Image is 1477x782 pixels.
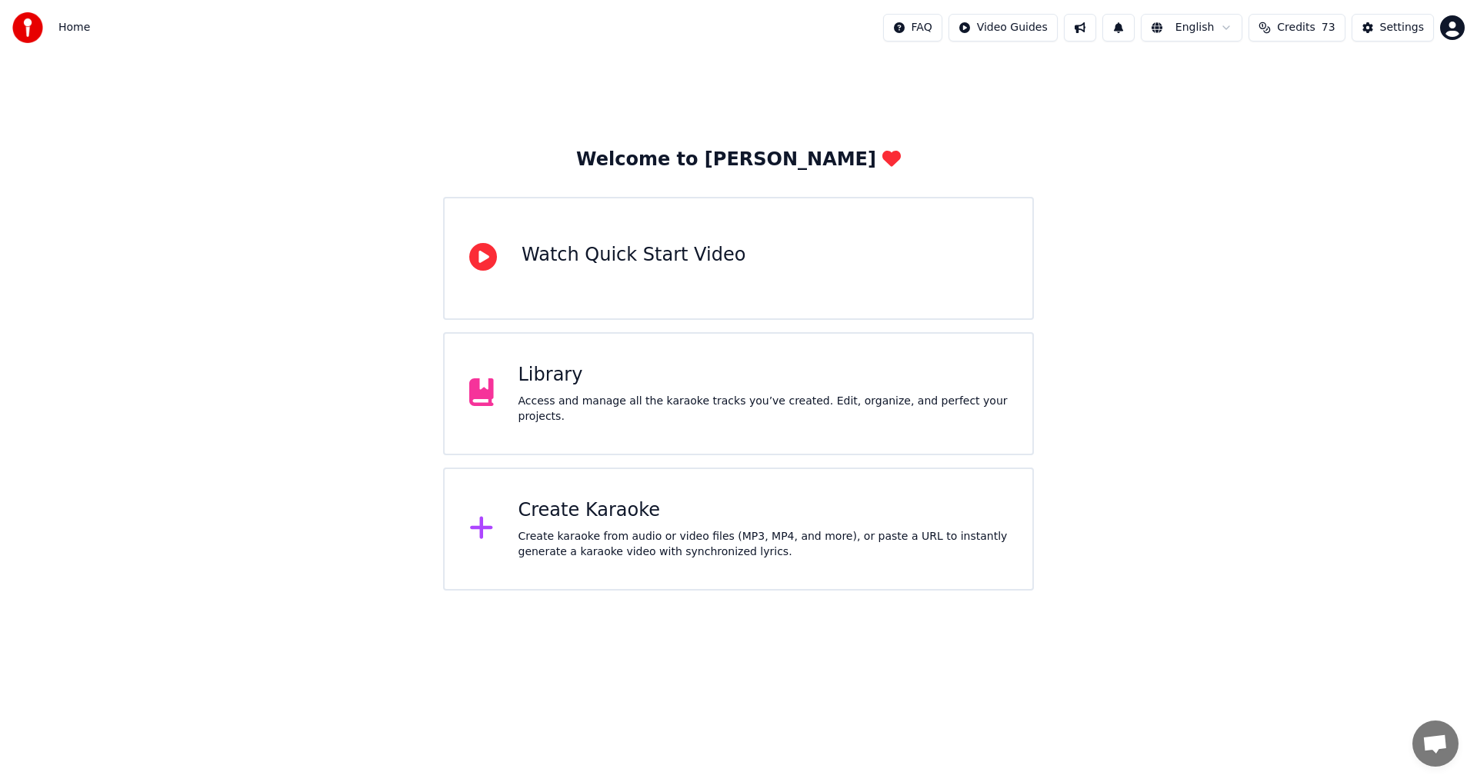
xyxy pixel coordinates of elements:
div: Access and manage all the karaoke tracks you’ve created. Edit, organize, and perfect your projects. [518,394,1009,424]
button: Video Guides [949,14,1058,42]
div: Create karaoke from audio or video files (MP3, MP4, and more), or paste a URL to instantly genera... [518,529,1009,560]
span: 73 [1322,20,1335,35]
button: Credits73 [1249,14,1345,42]
div: Settings [1380,20,1424,35]
button: FAQ [883,14,942,42]
img: youka [12,12,43,43]
div: Library [518,363,1009,388]
a: Open chat [1412,720,1459,767]
span: Credits [1277,20,1315,35]
button: Settings [1352,14,1434,42]
div: Create Karaoke [518,498,1009,523]
div: Watch Quick Start Video [522,243,745,268]
nav: breadcrumb [58,20,90,35]
div: Welcome to [PERSON_NAME] [576,148,901,172]
span: Home [58,20,90,35]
